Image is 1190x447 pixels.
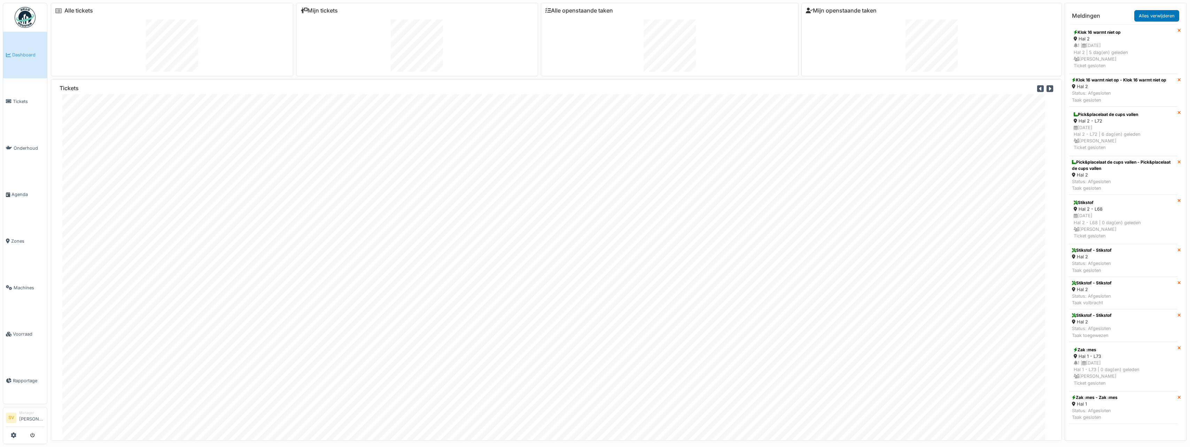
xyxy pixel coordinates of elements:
[1074,111,1173,118] div: Pick&placelaat de cups vallen
[1074,199,1173,206] div: Stikstof
[1069,156,1177,195] a: Pick&placelaat de cups vallen - Pick&placelaat de cups vallen Hal 2 Status: AfgeslotenTaak gesloten
[6,410,44,427] a: SV Manager[PERSON_NAME]
[14,284,44,291] span: Machines
[14,145,44,151] span: Onderhoud
[1072,260,1112,273] div: Status: Afgesloten Taak gesloten
[1069,107,1177,156] a: Pick&placelaat de cups vallen Hal 2 - L72 [DATE]Hal 2 - L72 | 6 dag(en) geleden [PERSON_NAME]Tick...
[13,377,44,384] span: Rapportage
[19,410,44,425] li: [PERSON_NAME]
[64,7,93,14] a: Alle tickets
[1069,391,1177,424] a: Zak :mes - Zak :mes Hal 1 Status: AfgeslotenTaak gesloten
[13,331,44,337] span: Voorraad
[11,191,44,198] span: Agenda
[3,311,47,358] a: Voorraad
[1072,325,1112,338] div: Status: Afgesloten Taak toegewezen
[1072,401,1118,407] div: Hal 1
[1069,24,1177,74] a: Klok 16 warmt niet op Hal 2 1 |[DATE]Hal 2 | 5 dag(en) geleden [PERSON_NAME]Ticket gesloten
[3,125,47,171] a: Onderhoud
[1074,212,1173,239] div: [DATE] Hal 2 - L68 | 0 dag(en) geleden [PERSON_NAME] Ticket gesloten
[1074,360,1173,386] div: 1 | [DATE] Hal 1 - L73 | 0 dag(en) geleden [PERSON_NAME] Ticket gesloten
[1072,90,1166,103] div: Status: Afgesloten Taak gesloten
[1072,253,1112,260] div: Hal 2
[19,410,44,415] div: Manager
[1074,206,1173,212] div: Hal 2 - L68
[1074,42,1173,69] div: 1 | [DATE] Hal 2 | 5 dag(en) geleden [PERSON_NAME] Ticket gesloten
[13,98,44,105] span: Tickets
[1072,172,1175,178] div: Hal 2
[1074,36,1173,42] div: Hal 2
[1072,319,1112,325] div: Hal 2
[1072,312,1112,319] div: Stikstof - Stikstof
[6,413,16,423] li: SV
[11,238,44,244] span: Zones
[1072,407,1118,421] div: Status: Afgesloten Taak gesloten
[3,358,47,404] a: Rapportage
[1074,118,1173,124] div: Hal 2 - L72
[1074,124,1173,151] div: [DATE] Hal 2 - L72 | 6 dag(en) geleden [PERSON_NAME] Ticket gesloten
[1072,247,1112,253] div: Stikstof - Stikstof
[1072,13,1100,19] h6: Meldingen
[1134,10,1179,22] a: Alles verwijderen
[1072,178,1175,191] div: Status: Afgesloten Taak gesloten
[1069,277,1177,309] a: Stikstof - Stikstof Hal 2 Status: AfgeslotenTaak volbracht
[12,52,44,58] span: Dashboard
[1074,347,1173,353] div: Zak :mes
[15,7,36,28] img: Badge_color-CXgf-gQk.svg
[1069,309,1177,342] a: Stikstof - Stikstof Hal 2 Status: AfgeslotenTaak toegewezen
[3,32,47,78] a: Dashboard
[545,7,613,14] a: Alle openstaande taken
[1069,195,1177,244] a: Stikstof Hal 2 - L68 [DATE]Hal 2 - L68 | 0 dag(en) geleden [PERSON_NAME]Ticket gesloten
[3,171,47,218] a: Agenda
[1069,74,1177,107] a: Klok 16 warmt niet op - Klok 16 warmt niet op Hal 2 Status: AfgeslotenTaak gesloten
[3,218,47,265] a: Zones
[1069,342,1177,391] a: Zak :mes Hal 1 - L73 1 |[DATE]Hal 1 - L73 | 0 dag(en) geleden [PERSON_NAME]Ticket gesloten
[1072,280,1112,286] div: Stikstof - Stikstof
[60,85,79,92] h6: Tickets
[1072,394,1118,401] div: Zak :mes - Zak :mes
[806,7,877,14] a: Mijn openstaande taken
[1072,159,1175,172] div: Pick&placelaat de cups vallen - Pick&placelaat de cups vallen
[1074,353,1173,360] div: Hal 1 - L73
[1074,29,1173,36] div: Klok 16 warmt niet op
[1072,83,1166,90] div: Hal 2
[301,7,338,14] a: Mijn tickets
[3,78,47,125] a: Tickets
[1072,286,1112,293] div: Hal 2
[1069,244,1177,277] a: Stikstof - Stikstof Hal 2 Status: AfgeslotenTaak gesloten
[1072,293,1112,306] div: Status: Afgesloten Taak volbracht
[3,264,47,311] a: Machines
[1072,77,1166,83] div: Klok 16 warmt niet op - Klok 16 warmt niet op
